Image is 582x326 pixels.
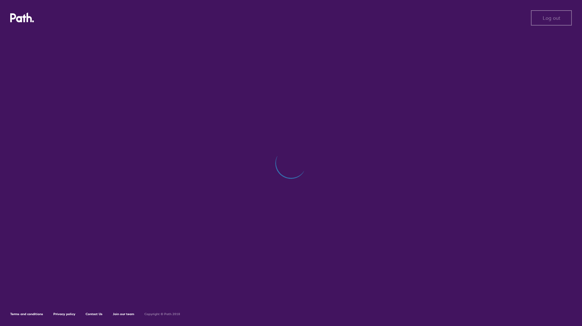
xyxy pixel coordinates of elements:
a: Terms and conditions [10,312,43,316]
a: Privacy policy [53,312,75,316]
h6: Copyright © Path 2018 [144,312,180,316]
span: Log out [543,15,560,21]
a: Join our team [113,312,134,316]
button: Log out [531,10,572,26]
a: Contact Us [86,312,103,316]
